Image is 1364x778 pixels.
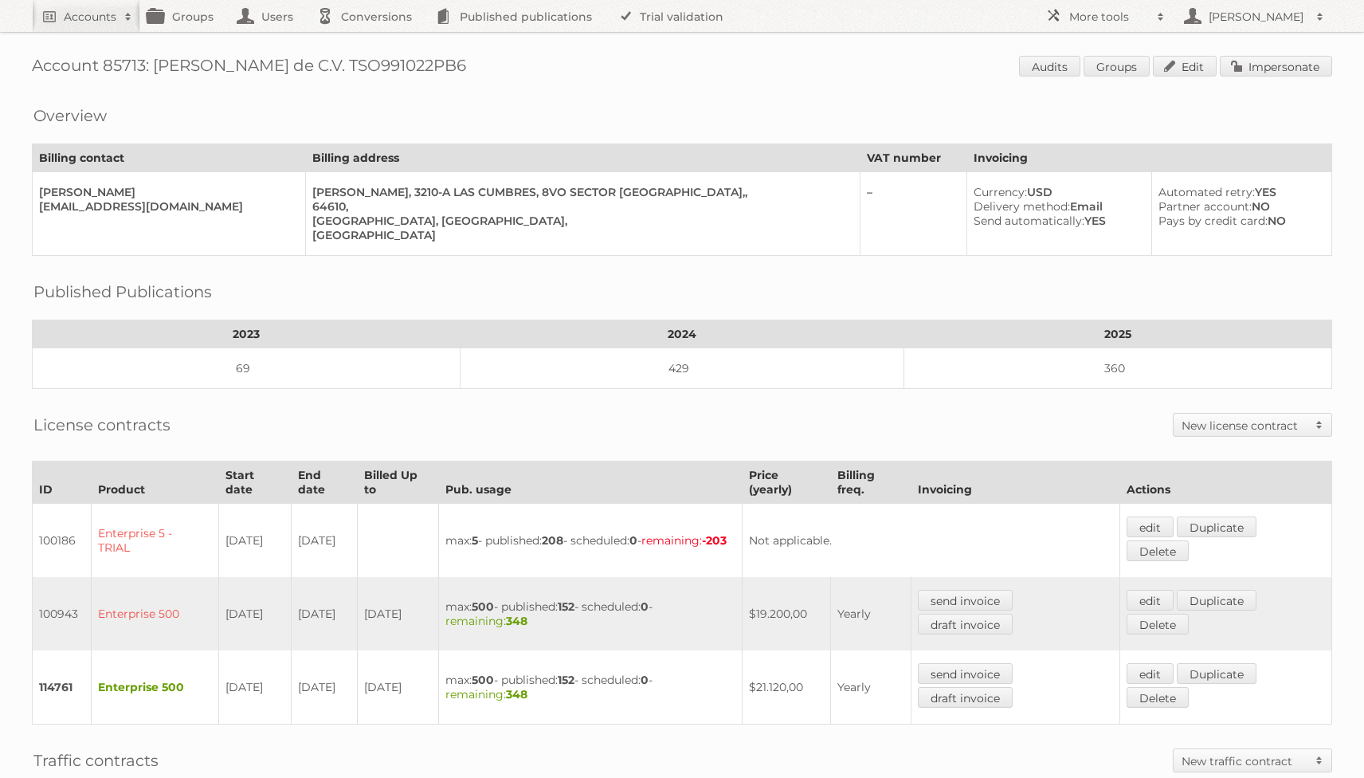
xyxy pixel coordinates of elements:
[506,614,527,628] strong: 348
[1177,663,1256,684] a: Duplicate
[860,172,966,256] td: –
[1182,753,1307,769] h2: New traffic contract
[472,533,478,548] strong: 5
[1153,56,1217,77] a: Edit
[558,673,574,687] strong: 152
[831,462,911,504] th: Billing freq.
[1158,185,1255,199] span: Automated retry:
[1158,199,1319,214] div: NO
[974,185,1027,199] span: Currency:
[974,214,1139,228] div: YES
[918,590,1013,611] a: send invoice
[291,577,358,650] td: [DATE]
[92,650,219,725] td: Enterprise 500
[92,462,219,504] th: Product
[1069,9,1149,25] h2: More tools
[904,348,1332,389] td: 360
[974,199,1139,214] div: Email
[33,577,92,650] td: 100943
[92,504,219,578] td: Enterprise 5 - TRIAL
[1177,517,1256,537] a: Duplicate
[1127,590,1174,611] a: edit
[472,599,494,614] strong: 500
[439,462,742,504] th: Pub. usage
[1158,199,1252,214] span: Partner account:
[312,199,847,214] div: 64610,
[358,650,439,725] td: [DATE]
[33,462,92,504] th: ID
[1127,687,1189,708] a: Delete
[542,533,563,548] strong: 208
[460,348,904,389] td: 429
[1307,414,1331,436] span: Toggle
[291,650,358,725] td: [DATE]
[33,504,92,578] td: 100186
[558,599,574,614] strong: 152
[439,577,742,650] td: max: - published: - scheduled: -
[1084,56,1150,77] a: Groups
[305,144,860,172] th: Billing address
[358,577,439,650] td: [DATE]
[439,650,742,725] td: max: - published: - scheduled: -
[831,577,911,650] td: Yearly
[33,104,107,128] h2: Overview
[904,320,1332,348] th: 2025
[629,533,637,548] strong: 0
[33,348,461,389] td: 69
[219,504,291,578] td: [DATE]
[918,687,1013,708] a: draft invoice
[974,199,1070,214] span: Delivery method:
[219,577,291,650] td: [DATE]
[33,749,159,772] h2: Traffic contracts
[1127,517,1174,537] a: edit
[506,687,527,701] strong: 348
[33,413,170,437] h2: License contracts
[911,462,1120,504] th: Invoicing
[1158,214,1268,228] span: Pays by credit card:
[641,673,649,687] strong: 0
[312,185,847,199] div: [PERSON_NAME], 3210-A LAS CUMBRES, 8VO SECTOR [GEOGRAPHIC_DATA],,
[974,185,1139,199] div: USD
[39,185,292,199] div: [PERSON_NAME]
[1158,185,1319,199] div: YES
[641,599,649,614] strong: 0
[1120,462,1332,504] th: Actions
[918,663,1013,684] a: send invoice
[1205,9,1308,25] h2: [PERSON_NAME]
[291,462,358,504] th: End date
[445,614,527,628] span: remaining:
[1127,663,1174,684] a: edit
[860,144,966,172] th: VAT number
[702,533,727,548] strong: -203
[1220,56,1332,77] a: Impersonate
[312,214,847,228] div: [GEOGRAPHIC_DATA], [GEOGRAPHIC_DATA],
[445,687,527,701] span: remaining:
[966,144,1331,172] th: Invoicing
[358,462,439,504] th: Billed Up to
[92,577,219,650] td: Enterprise 500
[219,650,291,725] td: [DATE]
[1174,414,1331,436] a: New license contract
[1307,749,1331,772] span: Toggle
[1182,418,1307,434] h2: New license contract
[742,577,831,650] td: $19.200,00
[742,462,831,504] th: Price (yearly)
[39,199,292,214] div: [EMAIL_ADDRESS][DOMAIN_NAME]
[219,462,291,504] th: Start date
[439,504,742,578] td: max: - published: - scheduled: -
[742,650,831,725] td: $21.120,00
[33,650,92,725] td: 114761
[1177,590,1256,611] a: Duplicate
[641,533,727,548] span: remaining:
[472,673,494,687] strong: 500
[291,504,358,578] td: [DATE]
[460,320,904,348] th: 2024
[32,56,1332,80] h1: Account 85713: [PERSON_NAME] de C.V. TSO991022PB6
[1127,540,1189,561] a: Delete
[1158,214,1319,228] div: NO
[742,504,1120,578] td: Not applicable.
[1174,749,1331,772] a: New traffic contract
[33,320,461,348] th: 2023
[1019,56,1080,77] a: Audits
[64,9,116,25] h2: Accounts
